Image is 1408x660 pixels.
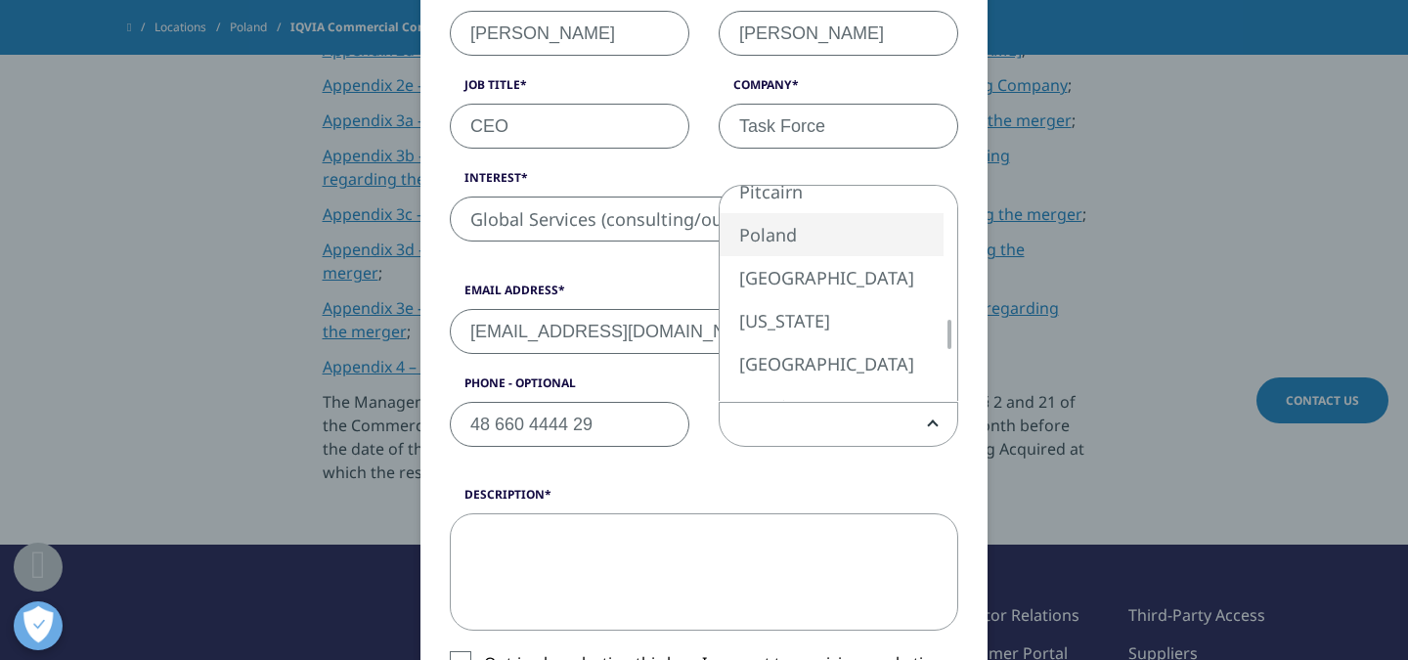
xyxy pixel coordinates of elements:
font: Poland [739,223,797,246]
span: Global Services (consulting/outsourcing) [451,198,957,242]
font: Job Title [464,76,520,93]
font: Interest [464,169,521,186]
button: Open Preferences [14,601,63,650]
font: Company [733,76,792,93]
span: Global Services (consulting/outsourcing) [450,197,958,242]
font: Email Address [464,282,558,298]
font: [US_STATE] [739,309,830,332]
font: [GEOGRAPHIC_DATA] [739,352,914,375]
font: Description [464,486,545,503]
font: Global Services (consulting/outsourcing) [470,207,807,231]
font: Phone - Optional [464,374,576,391]
font: Pitcairn [739,180,803,203]
font: [GEOGRAPHIC_DATA] [739,266,914,289]
font: Reunion [739,395,808,418]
